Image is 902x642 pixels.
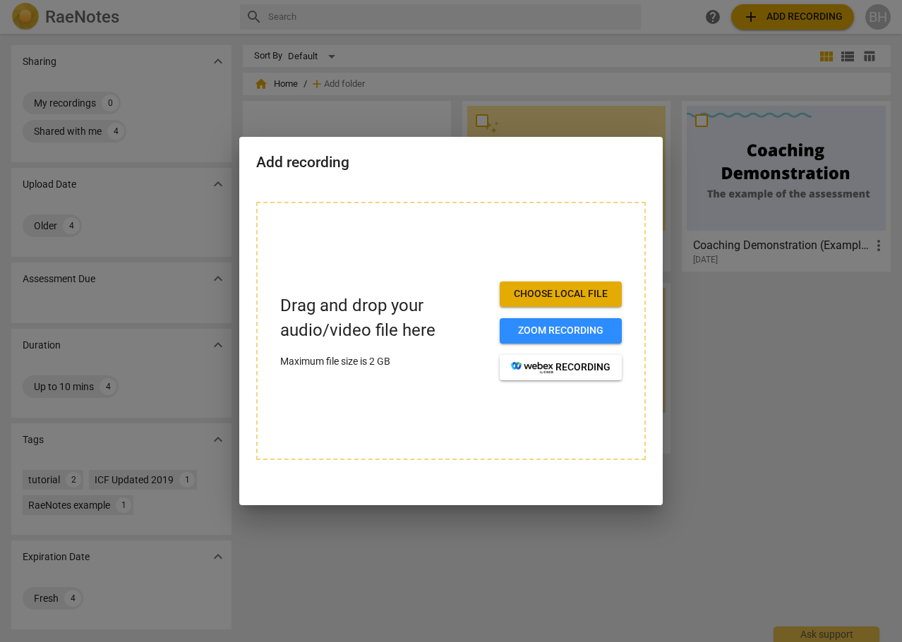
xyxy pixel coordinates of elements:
h2: Add recording [256,154,646,171]
span: recording [511,361,611,375]
span: Zoom recording [511,324,611,338]
span: Choose local file [511,287,611,301]
button: Choose local file [500,281,622,307]
p: Drag and drop your audio/video file here [280,293,488,343]
p: Maximum file size is 2 GB [280,354,488,369]
button: Zoom recording [500,318,622,344]
button: recording [500,355,622,380]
